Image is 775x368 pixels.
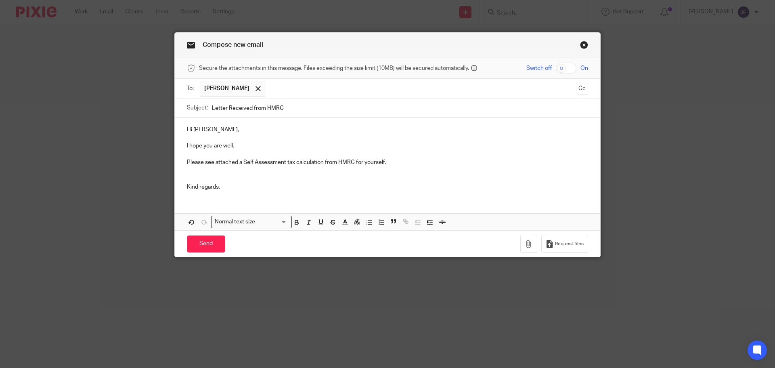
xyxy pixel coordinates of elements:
[526,64,552,72] span: Switch off
[199,64,469,72] span: Secure the attachments in this message. Files exceeding the size limit (10MB) will be secured aut...
[187,104,208,112] label: Subject:
[211,216,292,228] div: Search for option
[187,84,196,93] label: To:
[187,236,225,253] input: Send
[576,83,588,95] button: Cc
[187,126,588,134] p: Hi [PERSON_NAME],
[187,142,588,150] p: I hope you are well.
[555,241,584,247] span: Request files
[541,235,588,253] button: Request files
[187,183,588,191] p: Kind regards,
[580,41,588,52] a: Close this dialog window
[213,218,257,226] span: Normal text size
[187,158,588,166] p: Please see attached a Self Assessment tax calculation from HMRC for yourself.
[580,64,588,72] span: On
[203,42,263,48] span: Compose new email
[258,218,287,226] input: Search for option
[204,84,249,93] span: [PERSON_NAME]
